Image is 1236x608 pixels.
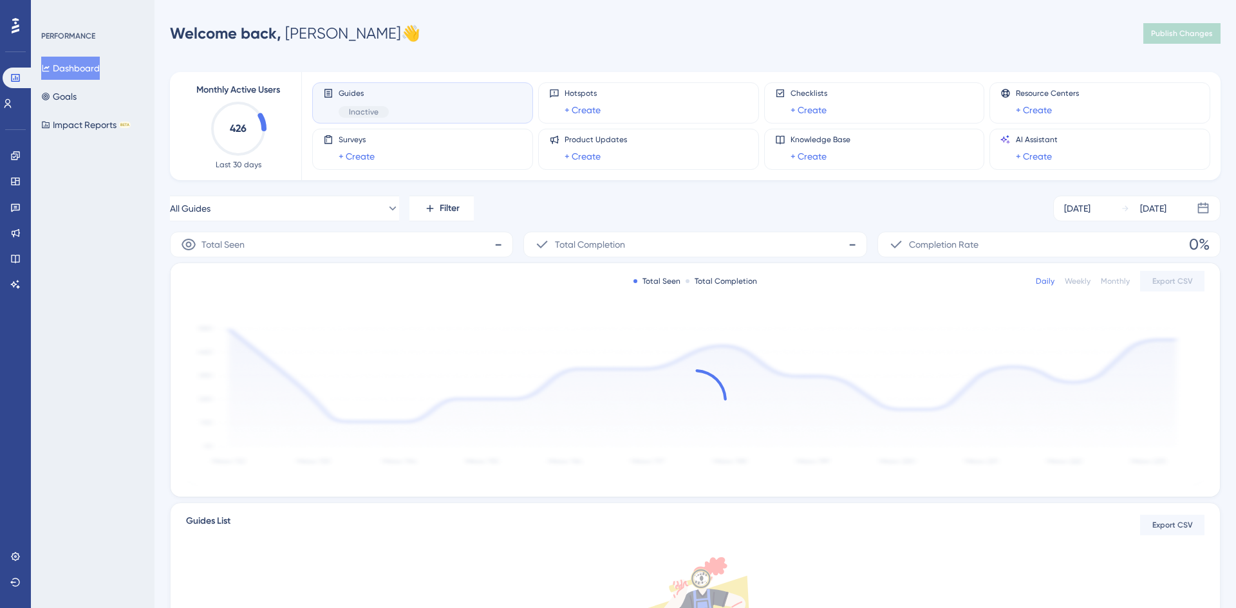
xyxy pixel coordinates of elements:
[41,85,77,108] button: Goals
[196,82,280,98] span: Monthly Active Users
[170,24,281,42] span: Welcome back,
[41,113,131,136] button: Impact ReportsBETA
[1101,276,1130,286] div: Monthly
[1140,271,1204,291] button: Export CSV
[791,102,827,118] a: + Create
[1151,28,1213,39] span: Publish Changes
[409,196,474,221] button: Filter
[565,134,627,145] span: Product Updates
[1016,102,1052,118] a: + Create
[1140,515,1204,535] button: Export CSV
[1064,201,1091,216] div: [DATE]
[1152,276,1193,286] span: Export CSV
[339,88,389,98] span: Guides
[555,237,625,252] span: Total Completion
[41,31,95,41] div: PERFORMANCE
[170,196,399,221] button: All Guides
[791,88,827,98] span: Checklists
[1140,201,1166,216] div: [DATE]
[791,149,827,164] a: + Create
[791,134,850,145] span: Knowledge Base
[1189,234,1210,255] span: 0%
[1152,520,1193,530] span: Export CSV
[349,107,379,117] span: Inactive
[339,134,375,145] span: Surveys
[1016,88,1079,98] span: Resource Centers
[440,201,460,216] span: Filter
[1143,23,1221,44] button: Publish Changes
[339,149,375,164] a: + Create
[170,201,211,216] span: All Guides
[1065,276,1091,286] div: Weekly
[1016,149,1052,164] a: + Create
[41,57,100,80] button: Dashboard
[494,234,502,255] span: -
[565,149,601,164] a: + Create
[216,160,261,170] span: Last 30 days
[633,276,680,286] div: Total Seen
[686,276,757,286] div: Total Completion
[170,23,420,44] div: [PERSON_NAME] 👋
[1016,134,1058,145] span: AI Assistant
[565,88,601,98] span: Hotspots
[848,234,856,255] span: -
[909,237,979,252] span: Completion Rate
[201,237,245,252] span: Total Seen
[186,513,230,537] span: Guides List
[1036,276,1054,286] div: Daily
[230,122,247,134] text: 426
[565,102,601,118] a: + Create
[119,122,131,128] div: BETA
